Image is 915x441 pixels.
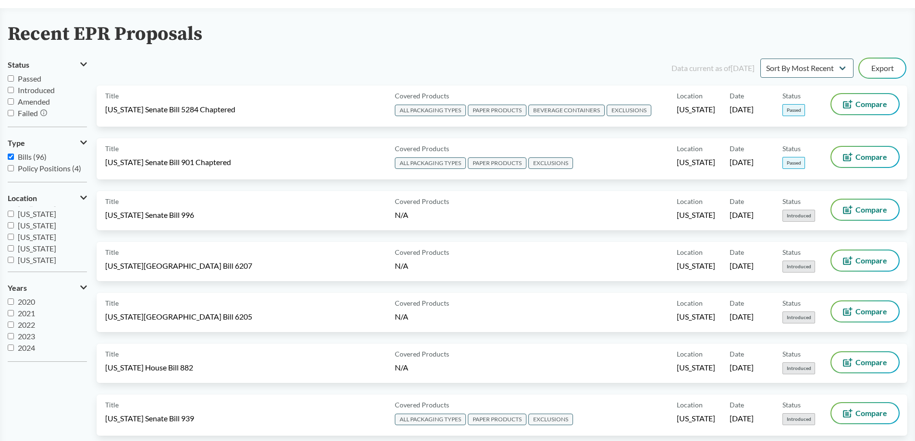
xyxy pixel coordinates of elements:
span: BEVERAGE CONTAINERS [528,105,605,116]
span: Location [8,194,37,203]
span: ALL PACKAGING TYPES [395,157,466,169]
span: N/A [395,312,408,321]
button: Compare [831,147,899,167]
input: Bills (96) [8,154,14,160]
span: ALL PACKAGING TYPES [395,414,466,425]
button: Years [8,280,87,296]
span: Covered Products [395,91,449,101]
span: Introduced [782,261,815,273]
span: EXCLUSIONS [528,157,573,169]
span: [US_STATE] [677,157,715,167]
span: 2023 [18,332,35,341]
span: Title [105,247,119,257]
span: Compare [855,153,887,161]
span: Title [105,143,119,154]
span: Location [677,143,703,154]
span: Date [730,143,744,154]
span: Status [782,196,801,206]
input: 2021 [8,310,14,316]
span: Compare [855,409,887,417]
span: Status [782,247,801,257]
span: Compare [855,358,887,366]
button: Compare [831,94,899,114]
span: 2024 [18,343,35,352]
input: Policy Positions (4) [8,165,14,171]
span: Status [782,349,801,359]
button: Compare [831,352,899,372]
span: Covered Products [395,349,449,359]
button: Export [859,59,905,78]
input: [US_STATE] [8,257,14,263]
span: Years [8,284,27,292]
span: Status [782,91,801,101]
span: Status [782,298,801,308]
span: [US_STATE] [18,209,56,218]
span: [US_STATE][GEOGRAPHIC_DATA] Bill 6207 [105,261,252,271]
span: Covered Products [395,143,449,154]
span: Compare [855,257,887,264]
span: [DATE] [730,157,754,167]
span: Title [105,298,119,308]
span: Introduced [782,362,815,374]
span: Title [105,91,119,101]
span: Passed [782,157,805,169]
h2: Recent EPR Proposals [8,24,202,45]
span: [US_STATE] [677,104,715,115]
span: [US_STATE] [677,311,715,322]
span: Passed [782,104,805,116]
span: Introduced [782,413,815,425]
span: Location [677,247,703,257]
span: Location [677,196,703,206]
span: [US_STATE] Senate Bill 5284 Chaptered [105,104,235,115]
span: ALL PACKAGING TYPES [395,105,466,116]
span: Type [8,139,25,147]
input: Amended [8,98,14,105]
span: Title [105,196,119,206]
input: Failed [8,110,14,116]
span: [US_STATE] Senate Bill 996 [105,210,194,220]
span: Date [730,196,744,206]
button: Compare [831,301,899,322]
span: EXCLUSIONS [528,414,573,425]
span: 2022 [18,320,35,329]
span: [US_STATE] [18,255,56,264]
span: N/A [395,210,408,219]
input: 2024 [8,345,14,351]
span: Date [730,400,744,410]
span: 2021 [18,309,35,318]
span: Covered Products [395,400,449,410]
button: Status [8,57,87,73]
span: [DATE] [730,261,754,271]
span: Location [677,91,703,101]
span: [US_STATE] [677,210,715,220]
span: N/A [395,363,408,372]
button: Compare [831,403,899,423]
span: Date [730,349,744,359]
span: Location [677,400,703,410]
span: Covered Products [395,196,449,206]
span: Amended [18,97,50,106]
span: [DATE] [730,413,754,424]
span: [US_STATE][GEOGRAPHIC_DATA] Bill 6205 [105,311,252,322]
span: Location [677,349,703,359]
span: PAPER PRODUCTS [468,105,526,116]
input: Introduced [8,87,14,93]
input: [US_STATE] [8,222,14,228]
span: [US_STATE] [18,244,56,253]
span: Date [730,91,744,101]
span: [US_STATE] [18,221,56,230]
span: Bills (96) [18,152,47,161]
span: Introduced [782,210,815,222]
span: [US_STATE] [677,413,715,424]
span: Title [105,349,119,359]
button: Type [8,135,87,151]
button: Compare [831,250,899,271]
span: Title [105,400,119,410]
span: [US_STATE] Senate Bill 939 [105,413,194,424]
div: Data current as of [DATE] [671,62,755,74]
span: [US_STATE] Senate Bill 901 Chaptered [105,157,231,167]
span: [US_STATE] [677,362,715,373]
span: Status [8,60,29,69]
span: Date [730,298,744,308]
span: [US_STATE] House Bill 882 [105,362,193,373]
